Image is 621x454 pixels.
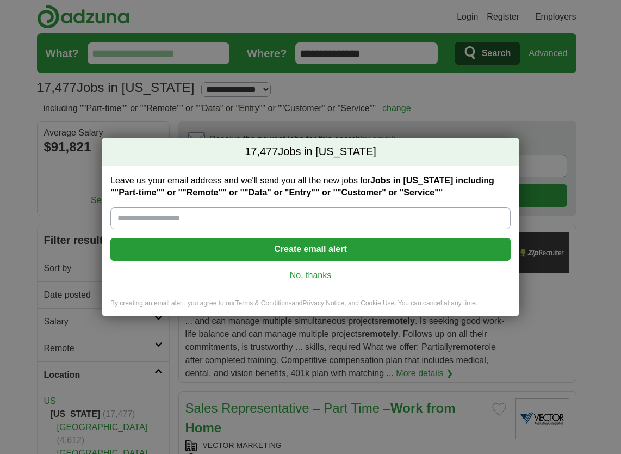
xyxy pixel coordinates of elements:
[102,138,519,166] h2: Jobs in [US_STATE]
[235,299,291,307] a: Terms & Conditions
[110,175,511,199] label: Leave us your email address and we'll send you all the new jobs for
[102,299,519,317] div: By creating an email alert, you agree to our and , and Cookie Use. You can cancel at any time.
[119,269,502,281] a: No, thanks
[245,144,278,159] span: 17,477
[303,299,345,307] a: Privacy Notice
[110,176,494,197] strong: Jobs in [US_STATE] including ""Part-time"" or ""Remote"" or ""Data" or "Entry"" or ""Customer" or...
[110,238,511,261] button: Create email alert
